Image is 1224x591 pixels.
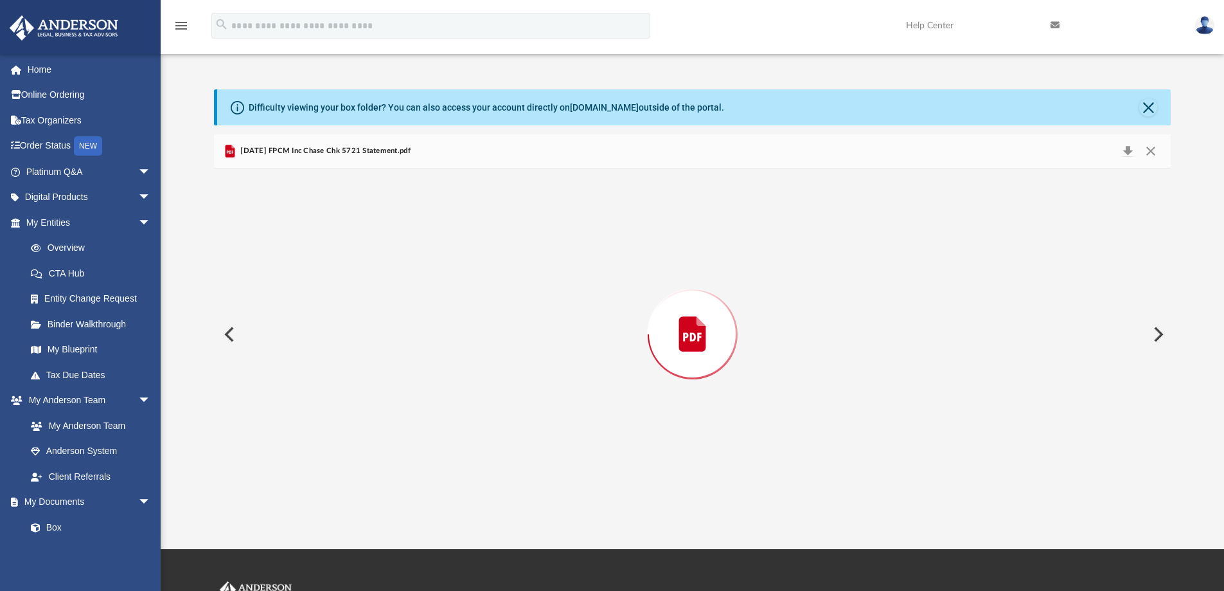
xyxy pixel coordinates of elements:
a: Home [9,57,170,82]
span: arrow_drop_down [138,489,164,516]
span: [DATE] FPCM Inc Chase Chk 5721 Statement.pdf [238,145,411,157]
button: Next File [1143,316,1171,352]
button: Download [1116,142,1139,160]
div: Preview [214,134,1171,500]
a: My Anderson Team [18,413,157,439]
a: Meeting Minutes [18,540,164,566]
a: Overview [18,235,170,261]
a: Box [18,514,157,540]
a: Tax Due Dates [18,362,170,388]
a: Online Ordering [9,82,170,108]
a: Platinum Q&Aarrow_drop_down [9,159,170,185]
a: My Anderson Teamarrow_drop_down [9,388,164,414]
img: User Pic [1195,16,1214,35]
a: Tax Organizers [9,107,170,133]
button: Close [1139,142,1162,160]
i: search [215,17,229,32]
span: arrow_drop_down [138,210,164,236]
a: Entity Change Request [18,286,170,312]
a: CTA Hub [18,260,170,286]
span: arrow_drop_down [138,185,164,211]
a: Order StatusNEW [9,133,170,159]
span: arrow_drop_down [138,388,164,414]
img: Anderson Advisors Platinum Portal [6,15,122,41]
a: Digital Productsarrow_drop_down [9,185,170,210]
span: arrow_drop_down [138,159,164,185]
div: NEW [74,136,102,156]
button: Close [1139,98,1157,116]
a: Anderson System [18,439,164,464]
a: My Entitiesarrow_drop_down [9,210,170,235]
a: menu [173,24,189,33]
i: menu [173,18,189,33]
div: Difficulty viewing your box folder? You can also access your account directly on outside of the p... [249,101,724,114]
button: Previous File [214,316,242,352]
a: [DOMAIN_NAME] [570,102,639,113]
a: Client Referrals [18,464,164,489]
a: Binder Walkthrough [18,311,170,337]
a: My Documentsarrow_drop_down [9,489,164,515]
a: My Blueprint [18,337,164,363]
